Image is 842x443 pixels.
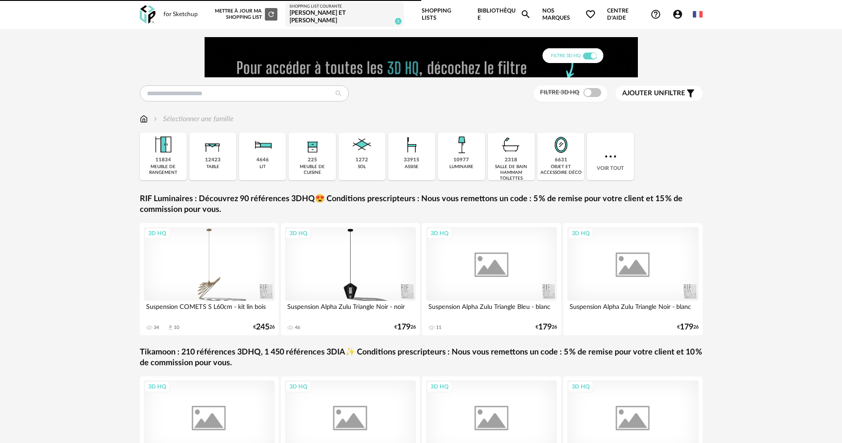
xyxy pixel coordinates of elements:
[256,324,269,330] span: 245
[256,157,269,164] div: 4646
[140,5,155,24] img: OXP
[540,164,582,176] div: objet et accessoire déco
[213,8,277,21] div: Mettre à jour ma Shopping List
[400,133,424,157] img: Assise.png
[291,164,333,176] div: meuble de cuisine
[499,133,523,157] img: Salle%20de%20bain.png
[622,89,685,98] span: filtre
[405,164,419,170] div: assise
[397,324,411,330] span: 179
[285,381,311,392] div: 3D HQ
[289,4,400,9] div: Shopping List courante
[680,324,693,330] span: 179
[151,133,175,157] img: Meuble%20de%20rangement.png
[603,148,619,165] img: more.7b13dc1.svg
[253,324,275,330] div: € 26
[685,88,696,99] span: Filter icon
[154,325,159,331] div: 34
[490,164,532,181] div: salle de bain hammam toilettes
[538,324,552,330] span: 179
[140,223,279,335] a: 3D HQ Suspension COMETS S L60cm - kit lin bois 34 Download icon 10 €24526
[568,228,594,239] div: 3D HQ
[260,164,266,170] div: lit
[144,301,275,319] div: Suspension COMETS S L60cm - kit lin bois
[453,157,469,164] div: 10977
[622,90,664,97] span: Ajouter un
[672,9,683,20] span: Account Circle icon
[140,194,703,215] a: RIF Luminaires : Découvrez 90 références 3DHQ😍 Conditions prescripteurs : Nous vous remettons un ...
[350,133,374,157] img: Sol.png
[549,133,573,157] img: Miroir.png
[144,228,170,239] div: 3D HQ
[358,164,366,170] div: sol
[152,114,234,124] div: Sélectionner une famille
[289,4,400,25] a: Shopping List courante [PERSON_NAME] et [PERSON_NAME] 3
[206,164,219,170] div: table
[563,223,703,335] a: 3D HQ Suspension Alpha Zulu Triangle Noir - blanc €17926
[395,18,402,25] span: 3
[568,381,594,392] div: 3D HQ
[449,133,473,157] img: Luminaire.png
[285,301,416,319] div: Suspension Alpha Zulu Triangle Noir - noir
[300,133,324,157] img: Rangement.png
[281,223,420,335] a: 3D HQ Suspension Alpha Zulu Triangle Noir - noir 46 €17926
[449,164,473,170] div: luminaire
[587,133,634,180] div: Voir tout
[201,133,225,157] img: Table.png
[205,37,638,77] img: FILTRE%20HQ%20NEW_V1%20(4).gif
[394,324,416,330] div: € 26
[174,325,179,331] div: 10
[607,7,661,22] span: Centre d'aideHelp Circle Outline icon
[140,347,703,368] a: Tikamoon : 210 références 3DHQ, 1 450 références 3DIA✨ Conditions prescripteurs : Nous vous remet...
[140,114,148,124] img: svg+xml;base64,PHN2ZyB3aWR0aD0iMTYiIGhlaWdodD0iMTciIHZpZXdCb3g9IjAgMCAxNiAxNyIgZmlsbD0ibm9uZSIgeG...
[540,89,579,96] span: Filtre 3D HQ
[155,157,171,164] div: 11834
[436,325,441,331] div: 11
[672,9,687,20] span: Account Circle icon
[650,9,661,20] span: Help Circle Outline icon
[427,228,452,239] div: 3D HQ
[520,9,531,20] span: Magnify icon
[295,325,300,331] div: 46
[422,223,561,335] a: 3D HQ Suspension Alpha Zulu Triangle Bleu - blanc 11 €17926
[152,114,159,124] img: svg+xml;base64,PHN2ZyB3aWR0aD0iMTYiIGhlaWdodD0iMTYiIHZpZXdCb3g9IjAgMCAxNiAxNiIgZmlsbD0ibm9uZSIgeG...
[289,9,400,25] div: [PERSON_NAME] et [PERSON_NAME]
[426,301,557,319] div: Suspension Alpha Zulu Triangle Bleu - blanc
[285,228,311,239] div: 3D HQ
[308,157,317,164] div: 225
[163,11,198,19] div: for Sketchup
[205,157,221,164] div: 12423
[356,157,368,164] div: 1272
[555,157,567,164] div: 6631
[567,301,699,319] div: Suspension Alpha Zulu Triangle Noir - blanc
[251,133,275,157] img: Literie.png
[267,12,275,17] span: Refresh icon
[404,157,419,164] div: 33915
[167,324,174,331] span: Download icon
[505,157,517,164] div: 2318
[144,381,170,392] div: 3D HQ
[616,86,703,101] button: Ajouter unfiltre Filter icon
[693,9,703,19] img: fr
[536,324,557,330] div: € 26
[677,324,699,330] div: € 26
[427,381,452,392] div: 3D HQ
[585,9,596,20] span: Heart Outline icon
[142,164,184,176] div: meuble de rangement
